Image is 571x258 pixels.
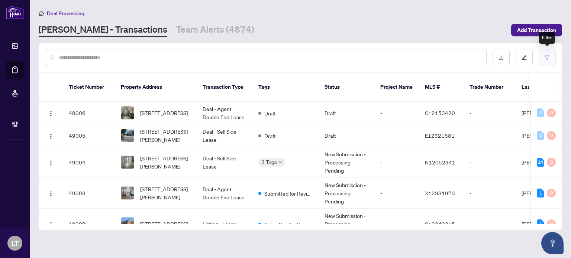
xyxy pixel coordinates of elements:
td: - [374,209,419,239]
span: E12321581 [425,132,455,139]
span: Submitted for Review [264,220,313,228]
span: [STREET_ADDRESS] [140,220,188,228]
td: 49005 [63,124,115,147]
td: - [374,147,419,178]
img: thumbnail-img [121,129,134,142]
td: Listing - Lease [197,209,252,239]
span: download [499,55,504,60]
img: Logo [48,191,54,197]
img: Logo [48,160,54,166]
td: - [464,124,516,147]
span: C12349315 [425,221,455,227]
button: download [493,49,510,66]
img: thumbnail-img [121,218,134,230]
td: - [464,147,516,178]
button: Logo [45,187,57,199]
button: Open asap [541,232,564,254]
img: thumbnail-img [121,187,134,199]
td: New Submission - Processing Pending [319,178,374,209]
div: 14 [537,158,544,167]
div: 0 [547,131,556,140]
img: Logo [48,222,54,228]
td: - [374,102,419,124]
th: Project Name [374,73,419,102]
span: C12153420 [425,110,455,116]
div: 0 [537,108,544,117]
span: 3 Tags [261,158,277,166]
button: Logo [45,107,57,119]
span: LT [12,238,19,248]
th: Status [319,73,374,102]
span: home [39,11,44,16]
td: Draft [319,102,374,124]
td: - [374,178,419,209]
td: Deal - Sell Side Lease [197,147,252,178]
td: Draft [319,124,374,147]
span: [STREET_ADDRESS][PERSON_NAME] [140,154,191,170]
div: 0 [537,131,544,140]
button: Logo [45,156,57,168]
img: logo [6,6,24,19]
img: thumbnail-img [121,156,134,169]
span: edit [522,55,527,60]
td: Deal - Agent Double End Lease [197,178,252,209]
span: Submitted for Review [264,189,313,197]
img: Logo [48,133,54,139]
div: 0 [547,219,556,228]
div: 0 [547,108,556,117]
td: 49002 [63,209,115,239]
div: 0 [547,189,556,197]
td: - [464,209,516,239]
button: filter [539,49,556,66]
span: Draft [264,132,276,140]
button: edit [516,49,533,66]
td: Deal - Sell Side Lease [197,124,252,147]
td: - [464,102,516,124]
div: Filter [539,32,555,44]
td: - [464,178,516,209]
span: [STREET_ADDRESS][PERSON_NAME] [140,185,191,201]
a: Team Alerts (4874) [176,23,254,37]
th: MLS # [419,73,464,102]
span: X12331973 [425,190,455,196]
button: Logo [45,130,57,141]
td: 49003 [63,178,115,209]
button: Add Transaction [511,24,562,36]
th: Trade Number [464,73,516,102]
span: down [278,160,282,164]
th: Property Address [115,73,197,102]
a: [PERSON_NAME] - Transactions [39,23,167,37]
div: 1 [537,189,544,197]
span: Add Transaction [517,24,556,36]
span: [STREET_ADDRESS][PERSON_NAME] [140,127,191,144]
td: New Submission - Processing Pending [319,209,374,239]
td: Deal - Agent Double End Lease [197,102,252,124]
img: Logo [48,111,54,117]
span: N12052341 [425,159,455,166]
th: Transaction Type [197,73,252,102]
span: [STREET_ADDRESS] [140,109,188,117]
span: filter [545,55,550,60]
button: Logo [45,218,57,230]
td: 49004 [63,147,115,178]
th: Tags [252,73,319,102]
div: 0 [547,158,556,167]
span: Deal Processing [47,10,84,17]
img: thumbnail-img [121,107,134,119]
div: 1 [537,219,544,228]
td: - [374,124,419,147]
td: 49006 [63,102,115,124]
span: Draft [264,109,276,117]
td: New Submission - Processing Pending [319,147,374,178]
th: Ticket Number [63,73,115,102]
